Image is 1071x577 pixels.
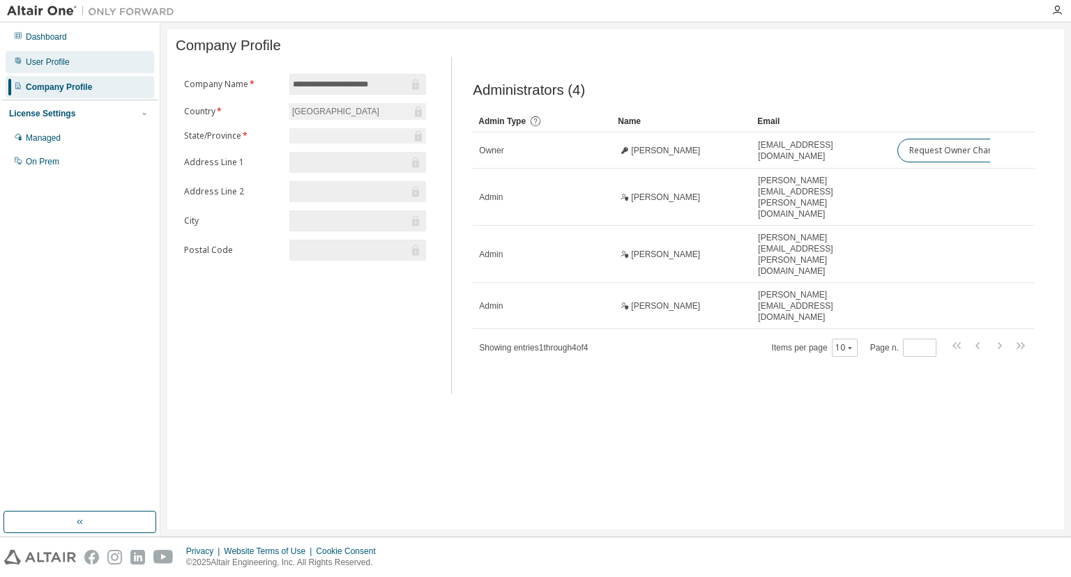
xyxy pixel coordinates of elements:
img: Altair One [7,4,181,18]
label: Country [184,106,281,117]
button: 10 [835,342,854,353]
span: Showing entries 1 through 4 of 4 [479,343,588,353]
div: Privacy [186,546,224,557]
div: License Settings [9,108,75,119]
span: [EMAIL_ADDRESS][DOMAIN_NAME] [758,139,885,162]
span: Page n. [870,339,936,357]
span: Company Profile [176,38,281,54]
label: Address Line 1 [184,157,281,168]
span: Admin Type [478,116,526,126]
label: State/Province [184,130,281,141]
img: youtube.svg [153,550,174,564]
label: Company Name [184,79,281,90]
span: [PERSON_NAME][EMAIL_ADDRESS][PERSON_NAME][DOMAIN_NAME] [758,175,885,220]
span: [PERSON_NAME] [631,249,700,260]
img: altair_logo.svg [4,550,76,564]
img: facebook.svg [84,550,99,564]
div: Dashboard [26,31,67,43]
span: Admin [479,249,503,260]
div: [GEOGRAPHIC_DATA] [289,103,426,120]
div: [GEOGRAPHIC_DATA] [290,104,381,119]
label: Postal Code [184,245,281,256]
span: Administrators (4) [473,82,585,98]
span: [PERSON_NAME] [631,145,700,156]
span: [PERSON_NAME][EMAIL_ADDRESS][DOMAIN_NAME] [758,289,885,323]
label: Address Line 2 [184,186,281,197]
label: City [184,215,281,226]
div: Name [618,110,746,132]
div: User Profile [26,56,70,68]
p: © 2025 Altair Engineering, Inc. All Rights Reserved. [186,557,384,569]
button: Request Owner Change [897,139,1015,162]
span: [PERSON_NAME][EMAIL_ADDRESS][PERSON_NAME][DOMAIN_NAME] [758,232,885,277]
div: Managed [26,132,61,144]
span: [PERSON_NAME] [631,192,700,203]
img: instagram.svg [107,550,122,564]
div: Email [757,110,886,132]
div: Company Profile [26,82,92,93]
span: Owner [479,145,503,156]
span: [PERSON_NAME] [631,300,700,311]
div: On Prem [26,156,59,167]
div: Cookie Consent [316,546,383,557]
span: Items per page [772,339,858,357]
img: linkedin.svg [130,550,145,564]
div: Website Terms of Use [224,546,316,557]
span: Admin [479,192,503,203]
span: Admin [479,300,503,311]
